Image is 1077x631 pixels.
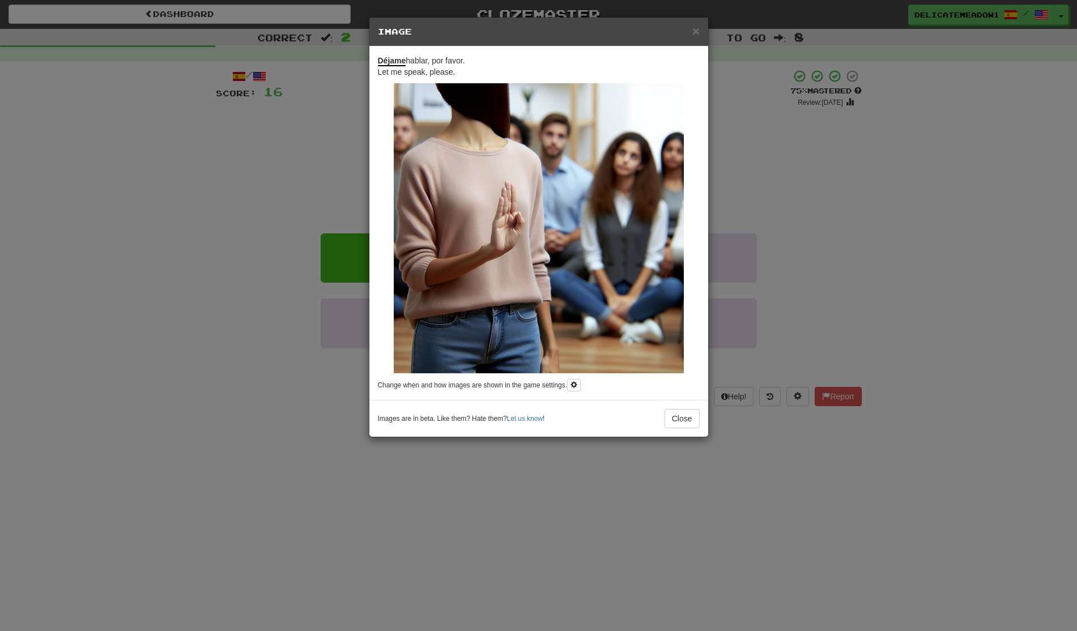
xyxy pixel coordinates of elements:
p: Let me speak, please. [378,55,700,78]
small: Change when and how images are shown in the game settings. [378,381,567,389]
span: hablar, por favor. [378,56,465,66]
small: Images are in beta. Like them? Hate them? ! [378,414,545,424]
u: Déjame [378,56,406,66]
button: Close [692,25,699,37]
h5: Image [378,26,700,37]
button: Close [665,409,700,428]
span: × [692,24,699,37]
img: 1f72aa61-f37f-4564-9eb5-2edf2d05fbd8.small.png [394,83,684,373]
a: Let us know [507,415,543,423]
